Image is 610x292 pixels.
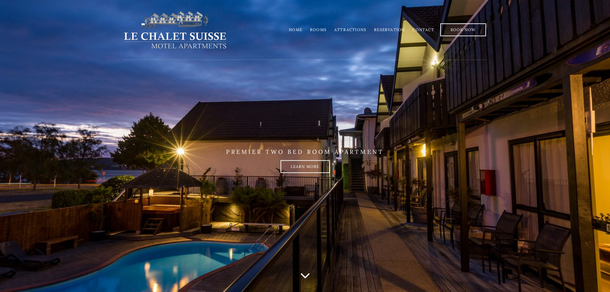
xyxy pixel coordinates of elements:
[440,23,486,36] a: Book Now
[310,27,327,32] a: Rooms
[334,27,366,32] a: Attractions
[374,27,405,32] a: Reservation
[289,27,302,32] a: Home
[281,160,330,173] a: Learn more
[123,148,488,155] p: PREMIER TWO BED ROOM APARTMENT
[123,11,227,49] img: lechaletsuisse
[412,27,434,32] a: Contact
